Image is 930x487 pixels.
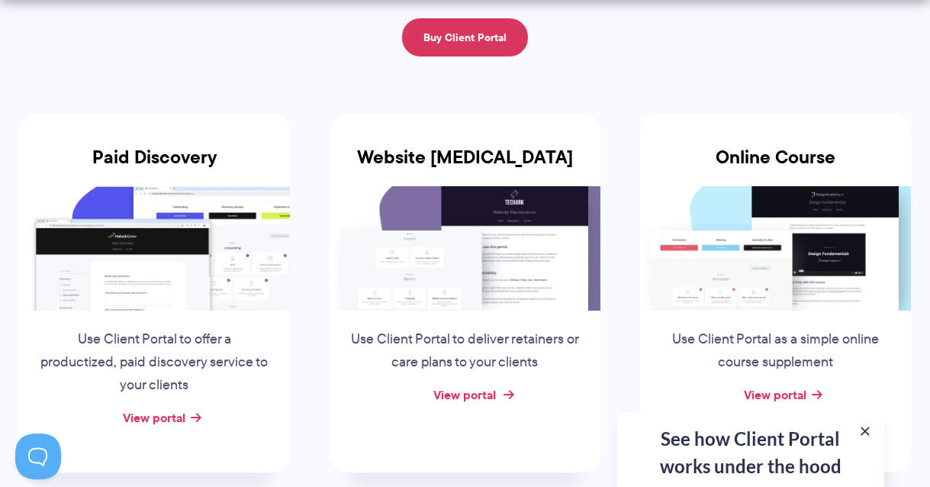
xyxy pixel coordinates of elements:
a: View portal [124,408,186,427]
h3: Website [MEDICAL_DATA] [330,147,600,186]
h3: Online Course [640,147,911,186]
a: View portal [744,385,806,404]
p: Use Client Portal to deliver retainers or care plans to your clients [349,328,581,374]
a: View portal [433,385,496,404]
p: Use Client Portal as a simple online course supplement [659,328,891,374]
h3: Paid Discovery [19,147,290,186]
a: Buy Client Portal [402,18,528,56]
p: Use Client Portal to offer a productized, paid discovery service to your clients [39,328,271,397]
iframe: Toggle Customer Support [15,434,61,479]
